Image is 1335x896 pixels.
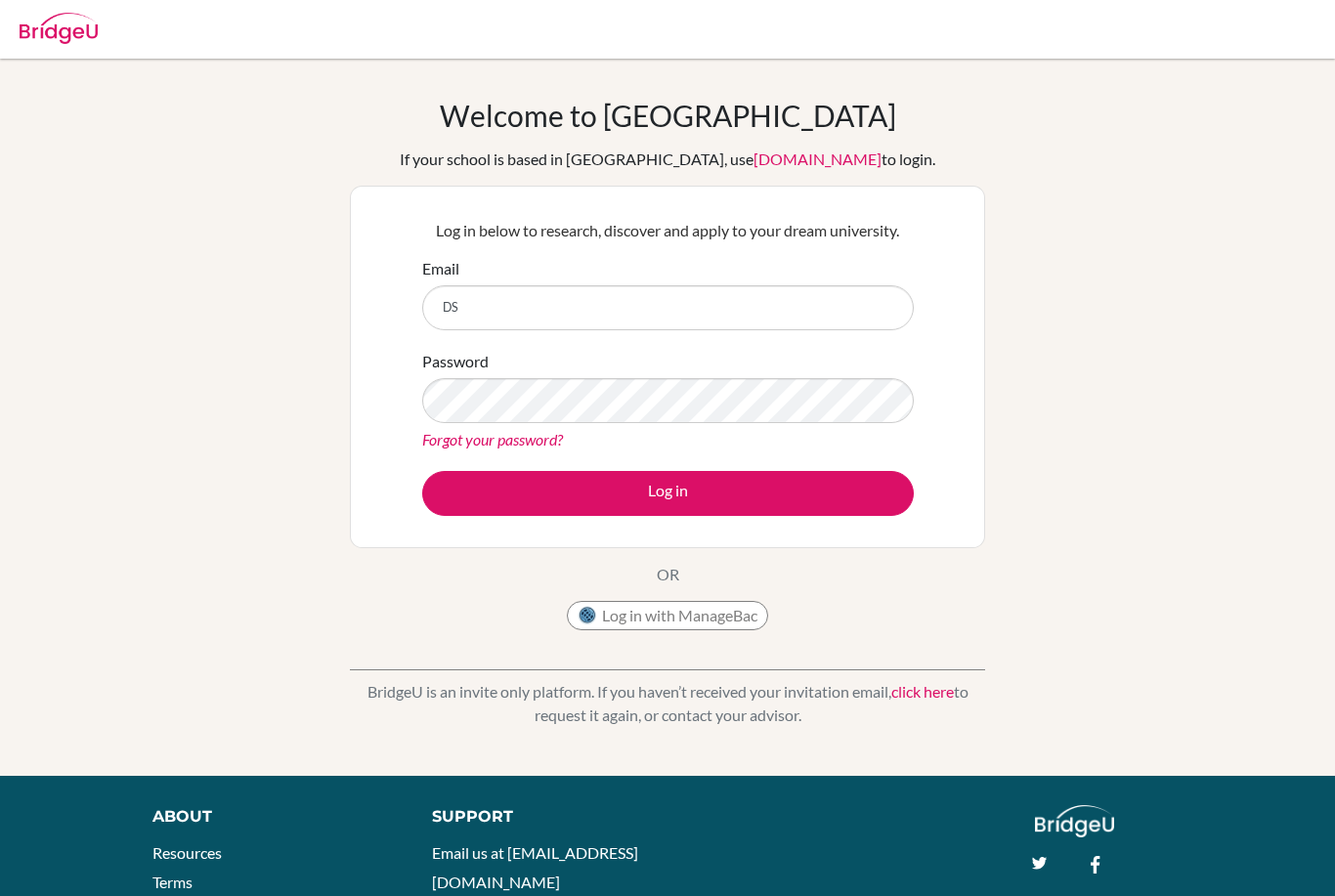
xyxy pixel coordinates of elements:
[891,682,954,701] a: click here
[440,98,896,133] h1: Welcome to [GEOGRAPHIC_DATA]
[1035,805,1114,837] img: logo_white@2x-f4f0deed5e89b7ecb1c2cc34c3e3d731f90f0f143d5ea2071677605dd97b5244.png
[422,471,914,516] button: Log in
[422,257,459,280] label: Email
[422,350,489,373] label: Password
[432,843,638,891] a: Email us at [EMAIL_ADDRESS][DOMAIN_NAME]
[657,563,679,586] p: OR
[1269,830,1315,876] iframe: Intercom live chat
[400,148,935,171] div: If your school is based in [GEOGRAPHIC_DATA], use to login.
[422,430,563,448] a: Forgot your password?
[754,149,882,168] a: [DOMAIN_NAME]
[422,219,914,242] p: Log in below to research, discover and apply to your dream university.
[152,873,193,891] a: Terms
[432,805,648,829] div: Support
[20,13,98,44] img: Bridge-U
[350,680,985,727] p: BridgeU is an invite only platform. If you haven’t received your invitation email, to request it ...
[567,601,768,630] button: Log in with ManageBac
[152,843,222,862] a: Resources
[152,805,388,829] div: About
